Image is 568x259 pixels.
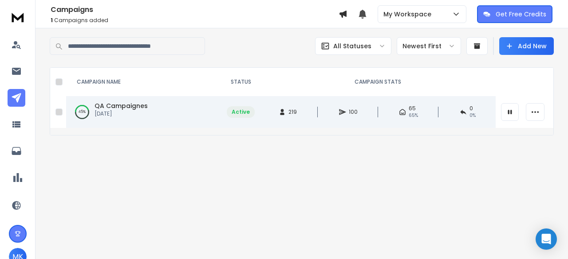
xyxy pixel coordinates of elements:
div: Active [232,108,250,116]
a: QA Campaignes [95,101,148,110]
p: 45 % [79,108,86,116]
span: 65 % [409,112,418,119]
p: Campaigns added [51,17,339,24]
h1: Campaigns [51,4,339,15]
th: STATUS [221,68,260,96]
span: 65 [409,105,416,112]
span: 1 [51,16,53,24]
th: CAMPAIGN STATS [260,68,496,96]
span: 100 [349,108,358,116]
button: Get Free Credits [477,5,552,23]
div: Open Intercom Messenger [536,228,557,250]
img: logo [9,9,27,25]
span: 219 [288,108,297,116]
td: 45%QA Campaignes[DATE] [66,96,221,128]
p: Get Free Credits [496,10,546,19]
p: All Statuses [333,42,371,50]
button: Newest First [397,37,461,55]
span: 0 [469,105,473,112]
th: CAMPAIGN NAME [66,68,221,96]
span: 0 % [469,112,476,119]
p: My Workspace [383,10,435,19]
p: [DATE] [95,110,148,117]
button: Add New [499,37,554,55]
